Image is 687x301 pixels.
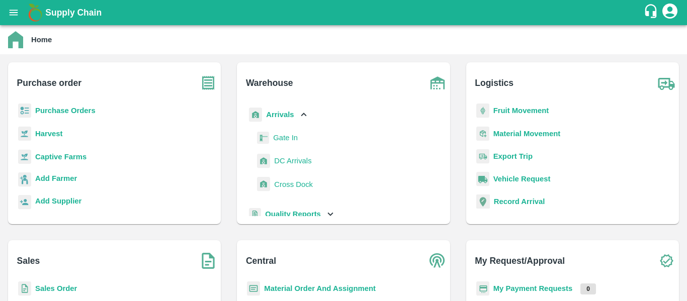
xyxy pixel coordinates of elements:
[580,283,596,294] p: 0
[257,132,269,144] img: gatein
[249,208,261,221] img: qualityReport
[18,149,31,164] img: harvest
[18,195,31,210] img: supplier
[196,70,221,95] img: purchase
[8,31,23,48] img: home
[2,1,25,24] button: open drawer
[247,104,313,126] div: Arrivals
[18,172,31,187] img: farmer
[45,6,643,20] a: Supply Chain
[643,4,661,22] div: customer-support
[247,204,336,225] div: Quality Reports
[17,76,81,90] b: Purchase order
[654,70,679,95] img: truck
[476,104,489,118] img: fruit
[425,248,450,273] img: central
[494,197,545,206] a: Record Arrival
[249,108,262,122] img: whArrival
[265,210,321,218] b: Quality Reports
[274,155,311,166] span: DC Arrivals
[246,76,293,90] b: Warehouse
[493,175,551,183] a: Vehicle Request
[274,177,313,192] a: Cross Dock
[17,254,40,268] b: Sales
[257,177,270,191] img: whArrival
[35,130,62,138] a: Harvest
[246,254,276,268] b: Central
[35,284,77,292] a: Sales Order
[18,104,31,118] img: reciept
[35,174,77,182] b: Add Farmer
[247,281,260,296] img: centralMaterial
[196,248,221,273] img: soSales
[25,3,45,23] img: logo
[266,111,294,119] b: Arrivals
[493,107,549,115] a: Fruit Movement
[476,126,489,141] img: material
[35,195,81,209] a: Add Supplier
[476,149,489,164] img: delivery
[273,130,298,145] a: Gate In
[476,172,489,186] img: vehicle
[661,2,679,23] div: account of current user
[35,153,87,161] a: Captive Farms
[493,130,561,138] a: Material Movement
[475,254,565,268] b: My Request/Approval
[273,132,298,143] span: Gate In
[475,76,513,90] b: Logistics
[18,126,31,141] img: harvest
[31,36,52,44] b: Home
[257,154,270,168] img: whArrival
[264,284,376,292] a: Material Order And Assignment
[476,281,489,296] img: payment
[35,107,96,115] a: Purchase Orders
[18,281,31,296] img: sales
[35,173,77,186] a: Add Farmer
[45,8,102,18] b: Supply Chain
[654,248,679,273] img: check
[493,284,573,292] a: My Payment Requests
[274,179,313,190] span: Cross Dock
[476,194,490,209] img: recordArrival
[425,70,450,95] img: warehouse
[493,152,533,160] a: Export Trip
[274,153,311,168] a: DC Arrivals
[35,197,81,205] b: Add Supplier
